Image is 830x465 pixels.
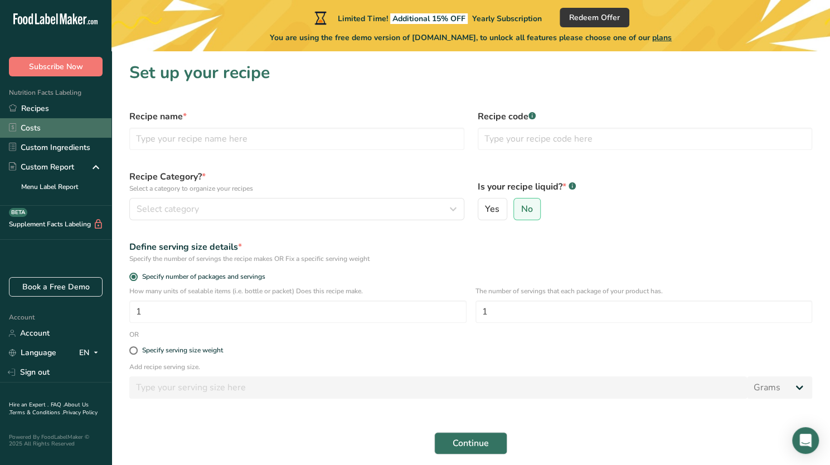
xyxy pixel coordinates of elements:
span: Redeem Offer [569,12,620,23]
a: Language [9,343,56,362]
p: Add recipe serving size. [129,362,812,372]
input: Type your recipe code here [478,128,813,150]
label: Is your recipe liquid? [478,180,813,193]
div: EN [79,346,103,360]
p: The number of servings that each package of your product has. [475,286,813,296]
a: FAQ . [51,401,64,409]
span: No [521,204,533,215]
div: Limited Time! [312,11,542,25]
span: Select category [137,202,199,216]
span: plans [652,32,672,43]
span: Subscribe Now [29,61,83,72]
div: Specify the number of servings the recipe makes OR Fix a specific serving weight [129,254,812,264]
label: Recipe Category? [129,170,464,193]
button: Select category [129,198,464,220]
label: Recipe name [129,110,464,123]
input: Type your recipe name here [129,128,464,150]
span: You are using the free demo version of [DOMAIN_NAME], to unlock all features please choose one of... [270,32,672,43]
span: Yes [485,204,499,215]
div: OR [123,330,145,340]
button: Continue [434,432,507,454]
span: Specify number of packages and servings [138,273,265,281]
h1: Set up your recipe [129,60,812,85]
a: About Us . [9,401,89,416]
div: Define serving size details [129,240,812,254]
span: Continue [453,437,489,450]
div: Open Intercom Messenger [792,427,819,454]
span: Yearly Subscription [472,13,542,24]
p: How many units of sealable items (i.e. bottle or packet) Does this recipe make. [129,286,467,296]
input: Type your serving size here [129,376,747,399]
label: Recipe code [478,110,813,123]
p: Select a category to organize your recipes [129,183,464,193]
a: Terms & Conditions . [9,409,63,416]
div: BETA [9,208,27,217]
span: Additional 15% OFF [390,13,468,24]
a: Book a Free Demo [9,277,103,297]
button: Redeem Offer [560,8,629,27]
div: Powered By FoodLabelMaker © 2025 All Rights Reserved [9,434,103,447]
div: Custom Report [9,161,74,173]
button: Subscribe Now [9,57,103,76]
div: Specify serving size weight [142,346,223,355]
a: Hire an Expert . [9,401,48,409]
a: Privacy Policy [63,409,98,416]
